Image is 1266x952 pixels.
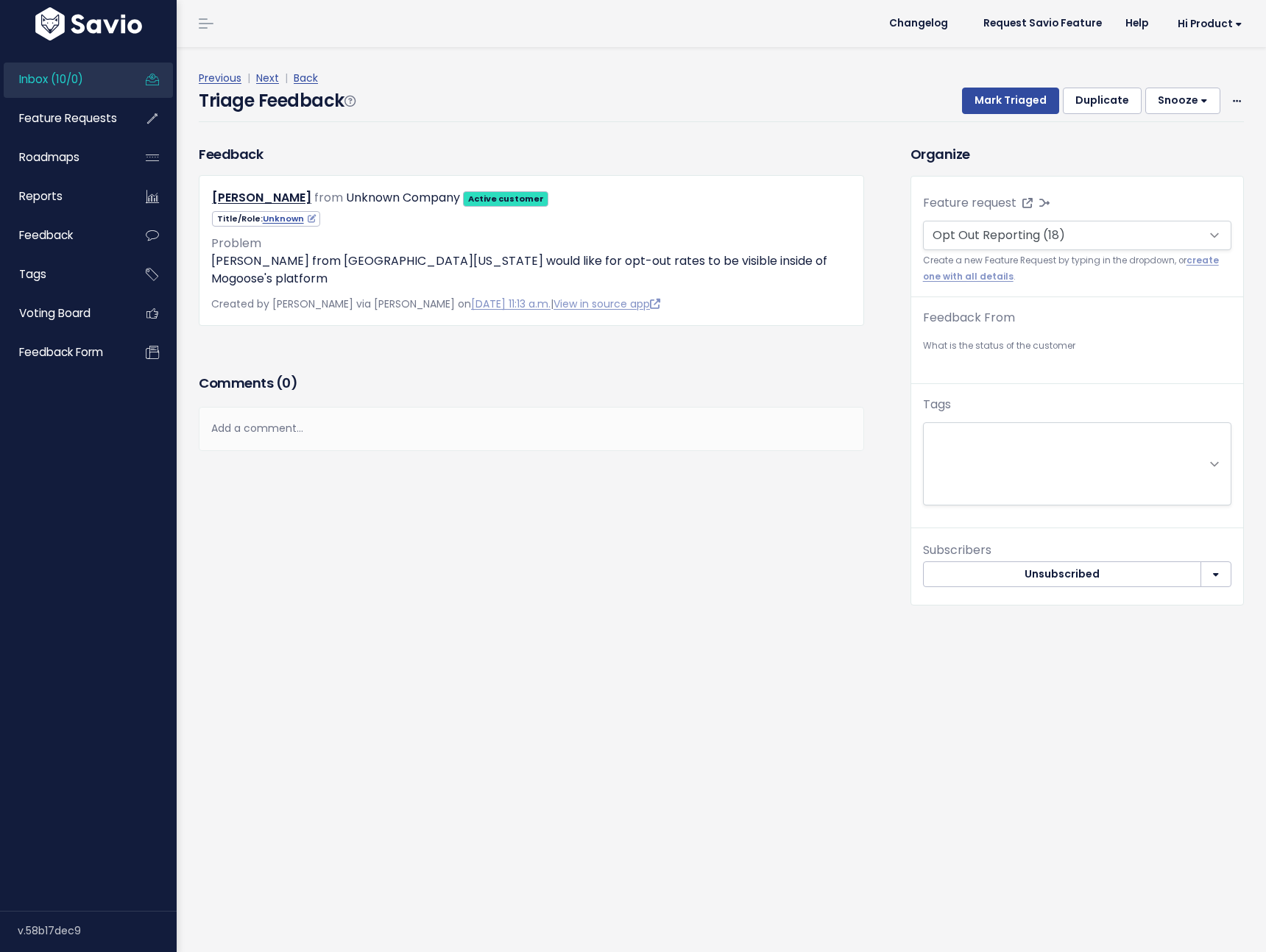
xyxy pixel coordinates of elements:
[923,309,1015,327] label: Feedback From
[19,71,83,87] span: Inbox (10/0)
[211,235,261,252] span: Problem
[4,180,122,213] a: Reports
[346,188,460,209] div: Unknown Company
[294,71,318,85] a: Back
[4,296,122,330] a: Voting Board
[18,912,177,950] div: v.58b17dec9
[282,71,291,85] span: |
[19,149,79,165] span: Roadmaps
[923,255,1219,282] a: create one with all details
[1114,13,1160,35] a: Help
[4,335,122,369] a: Feedback form
[244,71,253,85] span: |
[19,305,91,321] span: Voting Board
[923,541,991,558] span: Subscribers
[910,144,1244,164] h3: Organize
[282,374,291,392] span: 0
[923,194,1016,212] label: Feature request
[4,141,122,174] a: Roadmaps
[19,188,63,204] span: Reports
[923,253,1231,285] small: Create a new Feature Request by typing in the dropdown, or .
[19,344,103,360] span: Feedback form
[4,219,122,252] a: Feedback
[314,189,343,206] span: from
[199,373,864,394] h3: Comments ( )
[1160,13,1254,35] a: Hi Product
[211,296,660,311] span: Created by [PERSON_NAME] via [PERSON_NAME] on |
[923,561,1201,588] button: Unsubscribed
[256,71,279,85] a: Next
[32,7,146,40] img: logo-white.9d6f32f41409.svg
[1178,18,1242,29] span: Hi Product
[972,13,1114,35] a: Request Savio Feature
[4,102,122,135] a: Feature Requests
[923,338,1231,354] small: What is the status of the customer
[212,211,320,227] span: Title/Role:
[19,266,46,282] span: Tags
[199,144,263,164] h3: Feedback
[471,296,551,311] a: [DATE] 11:13 a.m.
[19,110,117,126] span: Feature Requests
[4,63,122,96] a: Inbox (10/0)
[1145,88,1220,114] button: Snooze
[554,296,660,311] a: View in source app
[468,193,544,205] strong: Active customer
[923,396,951,413] label: Tags
[889,18,948,29] span: Changelog
[199,71,241,85] a: Previous
[263,213,316,224] a: Unknown
[1063,88,1142,114] button: Duplicate
[199,407,864,450] div: Add a comment...
[962,88,1059,114] button: Mark Triaged
[19,227,73,243] span: Feedback
[212,189,311,206] a: [PERSON_NAME]
[199,88,355,114] h4: Triage Feedback
[211,252,852,288] p: [PERSON_NAME] from [GEOGRAPHIC_DATA][US_STATE] would like for opt-out rates to be visible inside ...
[4,257,122,291] a: Tags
